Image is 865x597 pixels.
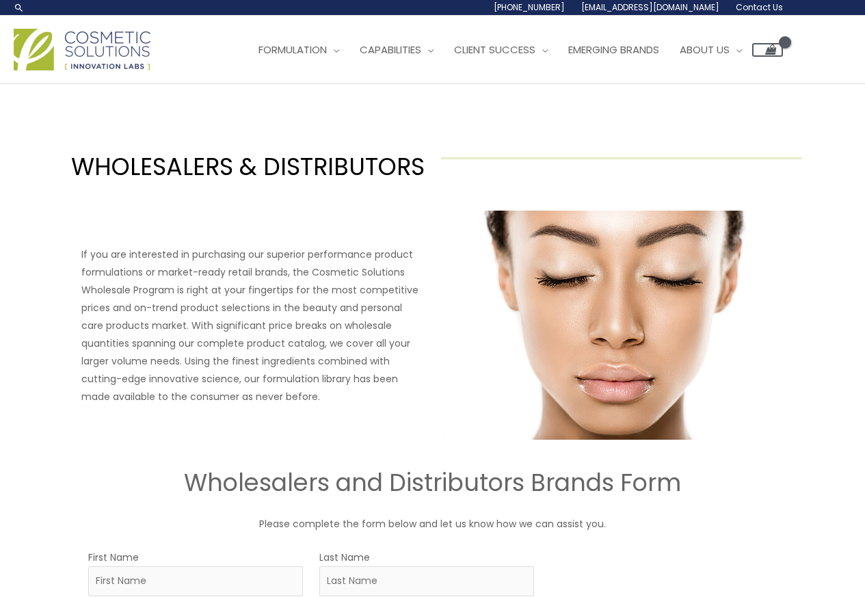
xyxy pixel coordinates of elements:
[444,29,558,70] a: Client Success
[238,29,783,70] nav: Site Navigation
[680,42,730,57] span: About Us
[88,566,303,596] input: First Name
[669,29,752,70] a: About Us
[319,548,370,566] label: Last Name
[441,211,784,440] img: Wholesale Customer Type Image
[454,42,535,57] span: Client Success
[88,548,139,566] label: First Name
[63,150,425,183] h1: WHOLESALERS & DISTRIBUTORS
[349,29,444,70] a: Capabilities
[14,2,25,13] a: Search icon link
[568,42,659,57] span: Emerging Brands
[558,29,669,70] a: Emerging Brands
[248,29,349,70] a: Formulation
[494,1,565,13] span: [PHONE_NUMBER]
[258,42,327,57] span: Formulation
[360,42,421,57] span: Capabilities
[23,515,843,533] p: Please complete the form below and let us know how we can assist you.
[752,43,783,57] a: View Shopping Cart, empty
[581,1,719,13] span: [EMAIL_ADDRESS][DOMAIN_NAME]
[14,29,150,70] img: Cosmetic Solutions Logo
[81,246,425,406] p: If you are interested in purchasing our superior performance product formulations or market-ready...
[319,566,534,596] input: Last Name
[23,467,843,499] h2: Wholesalers and Distributors Brands Form
[736,1,783,13] span: Contact Us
